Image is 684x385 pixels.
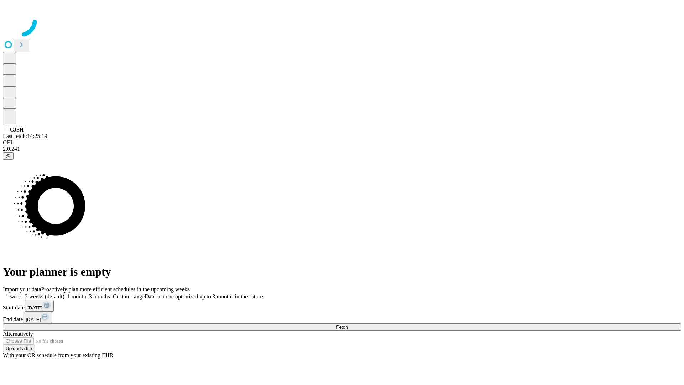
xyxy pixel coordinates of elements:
[3,133,47,139] span: Last fetch: 14:25:19
[3,352,113,358] span: With your OR schedule from your existing EHR
[26,317,41,322] span: [DATE]
[67,293,86,299] span: 1 month
[3,345,35,352] button: Upload a file
[89,293,110,299] span: 3 months
[3,286,41,292] span: Import your data
[25,293,64,299] span: 2 weeks (default)
[6,293,22,299] span: 1 week
[6,153,11,159] span: @
[3,265,681,278] h1: Your planner is empty
[3,323,681,331] button: Fetch
[27,305,42,310] span: [DATE]
[25,300,54,312] button: [DATE]
[336,324,348,330] span: Fetch
[3,139,681,146] div: GEI
[23,312,52,323] button: [DATE]
[3,312,681,323] div: End date
[10,127,24,133] span: GJSH
[3,152,14,160] button: @
[3,300,681,312] div: Start date
[3,146,681,152] div: 2.0.241
[3,331,33,337] span: Alternatively
[41,286,191,292] span: Proactively plan more efficient schedules in the upcoming weeks.
[113,293,145,299] span: Custom range
[145,293,264,299] span: Dates can be optimized up to 3 months in the future.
